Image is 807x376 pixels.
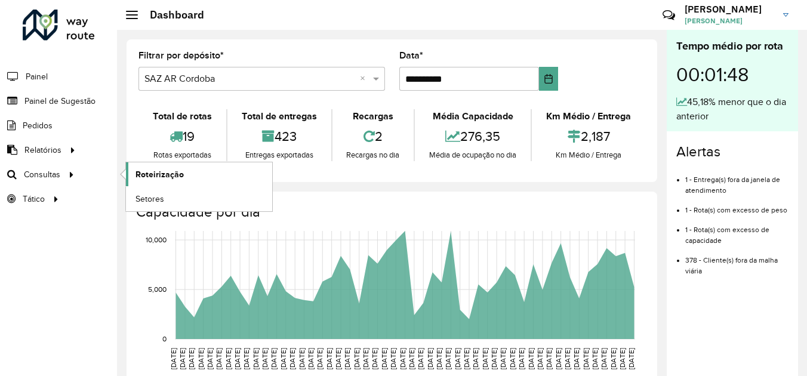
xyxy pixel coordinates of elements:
[627,348,635,369] text: [DATE]
[490,348,498,369] text: [DATE]
[325,348,333,369] text: [DATE]
[435,348,443,369] text: [DATE]
[481,348,489,369] text: [DATE]
[230,124,328,149] div: 423
[146,236,167,244] text: 10,000
[685,246,788,276] li: 378 - Cliente(s) fora da malha viária
[215,348,223,369] text: [DATE]
[555,348,562,369] text: [DATE]
[206,348,214,369] text: [DATE]
[187,348,195,369] text: [DATE]
[463,348,470,369] text: [DATE]
[535,149,642,161] div: Km Médio / Entrega
[582,348,590,369] text: [DATE]
[418,149,528,161] div: Média de ocupação no dia
[298,348,306,369] text: [DATE]
[170,348,177,369] text: [DATE]
[242,348,250,369] text: [DATE]
[389,348,397,369] text: [DATE]
[535,124,642,149] div: 2,187
[539,67,559,91] button: Choose Date
[444,348,452,369] text: [DATE]
[536,348,544,369] text: [DATE]
[252,348,260,369] text: [DATE]
[527,348,535,369] text: [DATE]
[545,348,553,369] text: [DATE]
[676,54,788,95] div: 00:01:48
[335,149,411,161] div: Recargas no dia
[136,204,645,221] h4: Capacidade por dia
[316,348,324,369] text: [DATE]
[230,149,328,161] div: Entregas exportadas
[334,348,342,369] text: [DATE]
[148,285,167,293] text: 5,000
[600,348,608,369] text: [DATE]
[141,124,223,149] div: 19
[279,348,287,369] text: [DATE]
[399,48,423,63] label: Data
[162,335,167,343] text: 0
[224,348,232,369] text: [DATE]
[360,72,370,86] span: Clear all
[472,348,479,369] text: [DATE]
[261,348,269,369] text: [DATE]
[676,143,788,161] h4: Alertas
[335,124,411,149] div: 2
[535,109,642,124] div: Km Médio / Entrega
[563,348,571,369] text: [DATE]
[307,348,315,369] text: [DATE]
[26,70,48,83] span: Painel
[408,348,415,369] text: [DATE]
[362,348,369,369] text: [DATE]
[656,2,682,28] a: Contato Rápido
[518,348,525,369] text: [DATE]
[676,95,788,124] div: 45,18% menor que o dia anterior
[685,4,774,15] h3: [PERSON_NAME]
[676,38,788,54] div: Tempo médio por rota
[270,348,278,369] text: [DATE]
[591,348,599,369] text: [DATE]
[499,348,507,369] text: [DATE]
[233,348,241,369] text: [DATE]
[126,187,272,211] a: Setores
[197,348,205,369] text: [DATE]
[418,124,528,149] div: 276,35
[24,95,96,107] span: Painel de Sugestão
[335,109,411,124] div: Recargas
[572,348,580,369] text: [DATE]
[138,48,224,63] label: Filtrar por depósito
[23,119,53,132] span: Pedidos
[685,196,788,215] li: 1 - Rota(s) com excesso de peso
[135,193,164,205] span: Setores
[230,109,328,124] div: Total de entregas
[24,168,60,181] span: Consultas
[609,348,617,369] text: [DATE]
[288,348,296,369] text: [DATE]
[454,348,461,369] text: [DATE]
[418,109,528,124] div: Média Capacidade
[618,348,626,369] text: [DATE]
[141,109,223,124] div: Total de rotas
[685,16,774,26] span: [PERSON_NAME]
[685,215,788,246] li: 1 - Rota(s) com excesso de capacidade
[178,348,186,369] text: [DATE]
[353,348,361,369] text: [DATE]
[426,348,434,369] text: [DATE]
[126,162,272,186] a: Roteirização
[371,348,378,369] text: [DATE]
[24,144,61,156] span: Relatórios
[343,348,351,369] text: [DATE]
[23,193,45,205] span: Tático
[135,168,184,181] span: Roteirização
[417,348,424,369] text: [DATE]
[141,149,223,161] div: Rotas exportadas
[399,348,406,369] text: [DATE]
[138,8,204,21] h2: Dashboard
[380,348,388,369] text: [DATE]
[685,165,788,196] li: 1 - Entrega(s) fora da janela de atendimento
[509,348,516,369] text: [DATE]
